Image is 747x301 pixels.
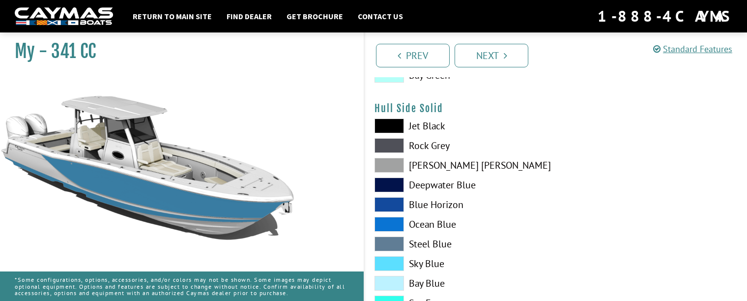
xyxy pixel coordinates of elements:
label: Steel Blue [374,237,546,251]
h4: Hull Side Solid [374,102,737,115]
label: Bay Blue [374,276,546,291]
a: Contact Us [353,10,408,23]
div: 1-888-4CAYMAS [598,5,732,27]
p: *Some configurations, options, accessories, and/or colors may not be shown. Some images may depic... [15,271,349,301]
a: Standard Features [653,43,732,55]
a: Get Brochure [282,10,348,23]
label: Jet Black [374,119,546,133]
a: Next [455,44,528,67]
label: Blue Horizon [374,197,546,212]
ul: Pagination [373,42,747,67]
label: [PERSON_NAME] [PERSON_NAME] [374,158,546,173]
a: Find Dealer [222,10,277,23]
h1: My - 341 CC [15,40,339,62]
img: white-logo-c9c8dbefe5ff5ceceb0f0178aa75bf4bb51f6bca0971e226c86eb53dfe498488.png [15,7,113,26]
label: Rock Grey [374,138,546,153]
a: Return to main site [128,10,217,23]
label: Ocean Blue [374,217,546,232]
a: Prev [376,44,450,67]
label: Deepwater Blue [374,178,546,192]
label: Sky Blue [374,256,546,271]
